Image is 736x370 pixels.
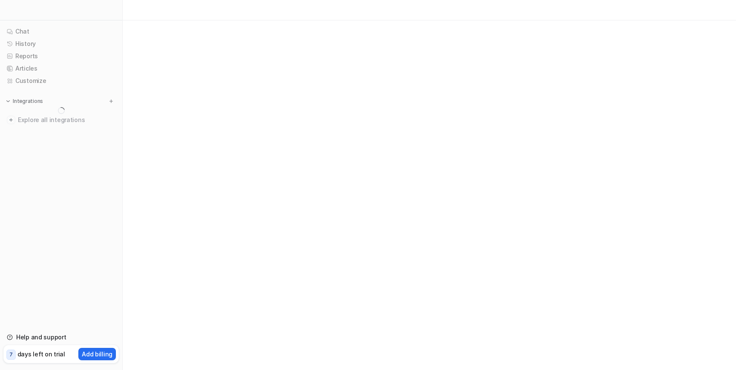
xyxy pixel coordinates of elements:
button: Integrations [3,97,46,105]
p: 7 [9,351,13,359]
a: Customize [3,75,119,87]
a: Help and support [3,331,119,343]
p: Integrations [13,98,43,105]
img: explore all integrations [7,116,15,124]
p: days left on trial [17,350,65,359]
p: Add billing [82,350,112,359]
a: History [3,38,119,50]
img: expand menu [5,98,11,104]
a: Explore all integrations [3,114,119,126]
a: Chat [3,26,119,37]
img: menu_add.svg [108,98,114,104]
a: Articles [3,63,119,74]
span: Explore all integrations [18,113,115,127]
a: Reports [3,50,119,62]
button: Add billing [78,348,116,360]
